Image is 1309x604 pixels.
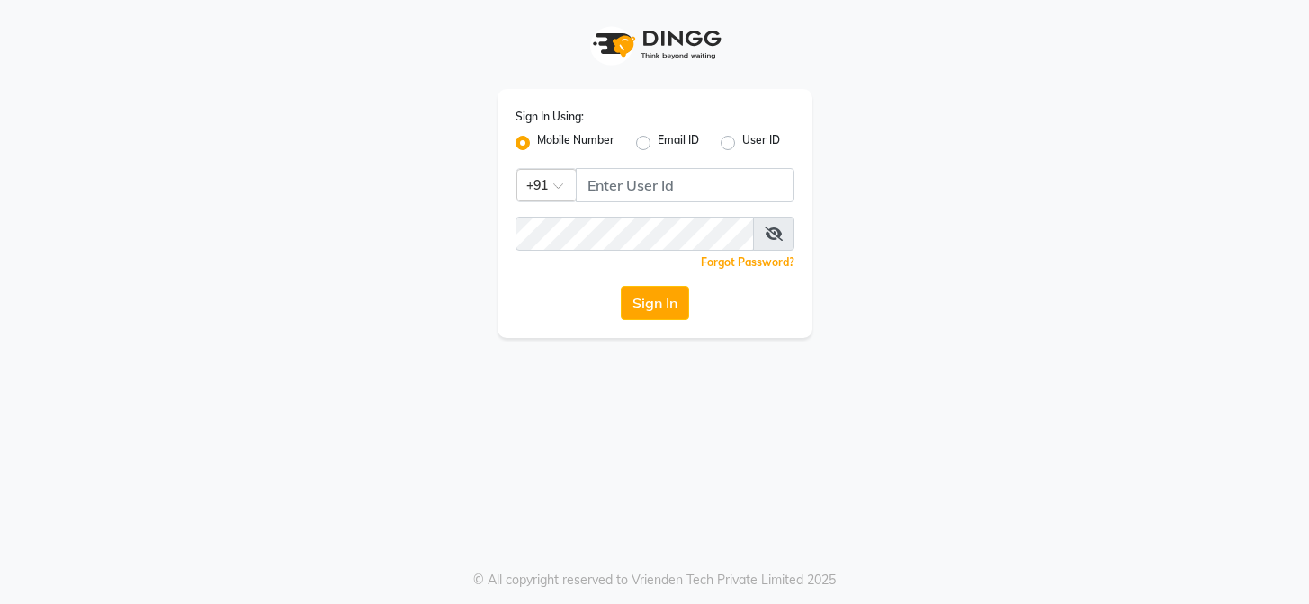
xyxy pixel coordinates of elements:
[701,255,794,269] a: Forgot Password?
[537,132,614,154] label: Mobile Number
[516,217,754,251] input: Username
[516,109,584,125] label: Sign In Using:
[621,286,689,320] button: Sign In
[742,132,780,154] label: User ID
[658,132,699,154] label: Email ID
[576,168,794,202] input: Username
[583,18,727,71] img: logo1.svg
